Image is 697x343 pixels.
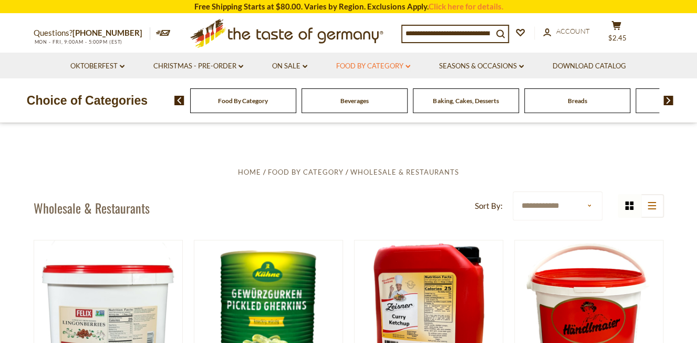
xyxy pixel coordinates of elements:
a: On Sale [272,60,307,72]
a: Christmas - PRE-ORDER [153,60,243,72]
a: Download Catalog [553,60,626,72]
a: Food By Category [268,168,344,176]
a: Oktoberfest [70,60,124,72]
a: Food By Category [336,60,410,72]
label: Sort By: [475,199,503,213]
a: Click here for details. [429,2,503,11]
a: Food By Category [218,97,268,105]
a: Home [238,168,261,176]
span: MON - FRI, 9:00AM - 5:00PM (EST) [34,39,123,45]
img: next arrow [663,96,673,105]
p: Questions? [34,26,150,40]
button: $2.45 [601,21,632,47]
span: Account [556,27,590,35]
a: Beverages [340,97,369,105]
img: previous arrow [174,96,184,105]
h1: Wholesale & Restaurants [34,200,150,216]
a: Breads [567,97,587,105]
a: Account [543,26,590,37]
a: [PHONE_NUMBER] [72,28,142,37]
a: Baking, Cakes, Desserts [433,97,498,105]
span: $2.45 [608,34,627,42]
a: Wholesale & Restaurants [350,168,459,176]
a: Seasons & Occasions [439,60,524,72]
